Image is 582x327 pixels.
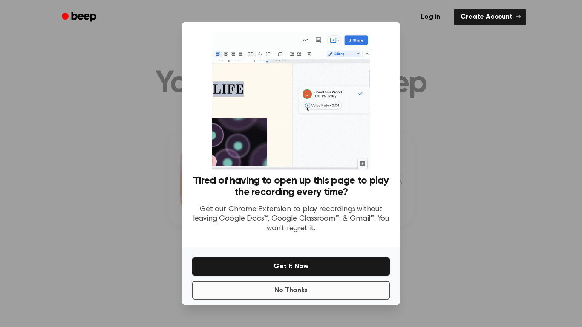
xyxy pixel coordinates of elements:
h3: Tired of having to open up this page to play the recording every time? [192,175,390,198]
img: Beep extension in action [212,32,370,170]
button: Get It Now [192,257,390,276]
a: Log in [412,7,449,27]
a: Create Account [454,9,526,25]
a: Beep [56,9,104,26]
p: Get our Chrome Extension to play recordings without leaving Google Docs™, Google Classroom™, & Gm... [192,205,390,234]
button: No Thanks [192,281,390,300]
